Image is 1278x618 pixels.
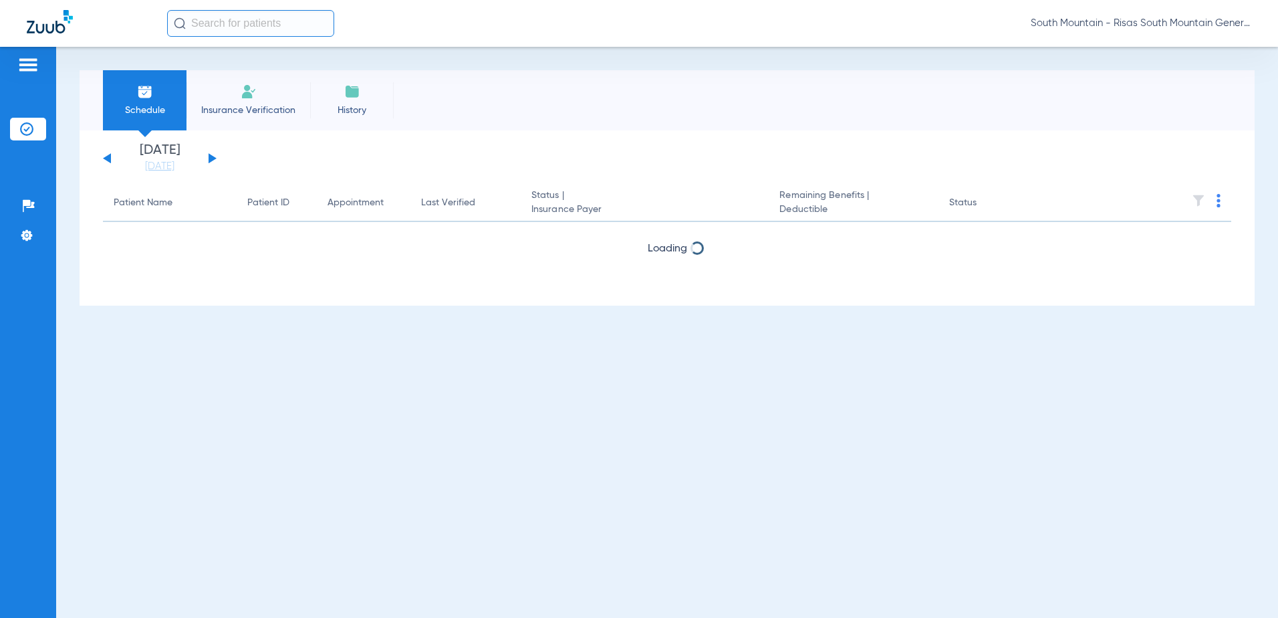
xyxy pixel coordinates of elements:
[320,104,384,117] span: History
[17,57,39,73] img: hamburger-icon
[328,196,400,210] div: Appointment
[174,17,186,29] img: Search Icon
[137,84,153,100] img: Schedule
[328,196,384,210] div: Appointment
[521,185,769,222] th: Status |
[648,243,687,254] span: Loading
[113,104,176,117] span: Schedule
[421,196,510,210] div: Last Verified
[1031,17,1251,30] span: South Mountain - Risas South Mountain General
[247,196,306,210] div: Patient ID
[114,196,226,210] div: Patient Name
[120,160,200,173] a: [DATE]
[247,196,289,210] div: Patient ID
[241,84,257,100] img: Manual Insurance Verification
[27,10,73,33] img: Zuub Logo
[1217,194,1221,207] img: group-dot-blue.svg
[531,203,758,217] span: Insurance Payer
[114,196,172,210] div: Patient Name
[779,203,927,217] span: Deductible
[197,104,300,117] span: Insurance Verification
[421,196,475,210] div: Last Verified
[120,144,200,173] li: [DATE]
[344,84,360,100] img: History
[938,185,1029,222] th: Status
[1192,194,1205,207] img: filter.svg
[167,10,334,37] input: Search for patients
[769,185,938,222] th: Remaining Benefits |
